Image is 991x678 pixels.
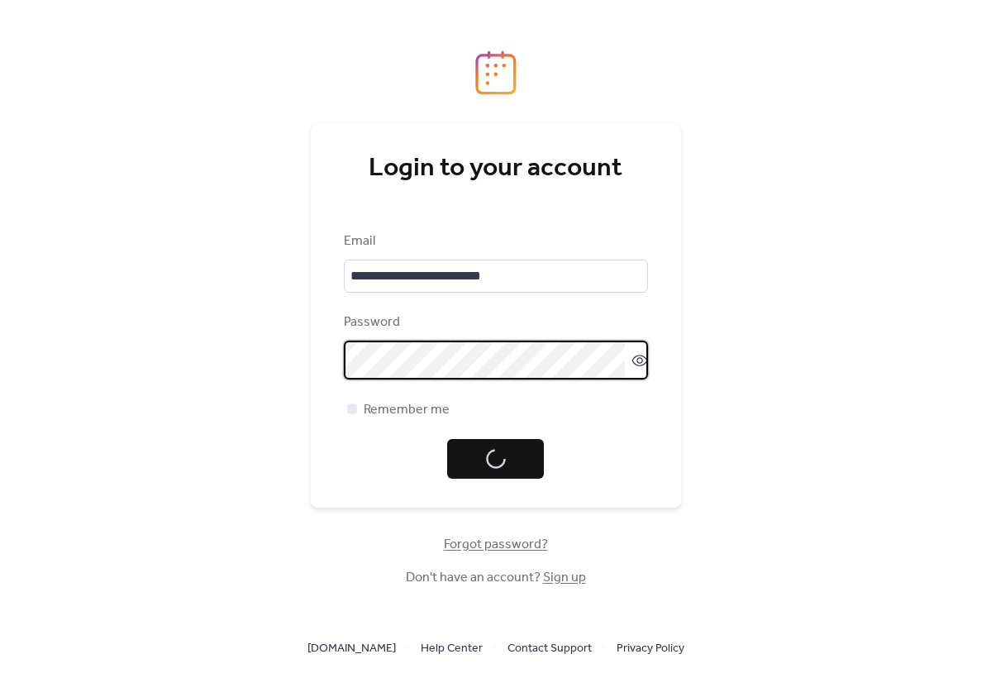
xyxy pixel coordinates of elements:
div: Email [344,232,645,251]
span: Don't have an account? [406,568,586,588]
div: Login to your account [344,152,648,185]
span: Remember me [364,400,450,420]
a: Forgot password? [444,540,548,549]
a: Contact Support [507,637,592,658]
span: Contact Support [507,639,592,659]
img: logo [475,50,517,95]
a: Help Center [421,637,483,658]
a: Privacy Policy [617,637,684,658]
a: Sign up [543,565,586,590]
a: [DOMAIN_NAME] [307,637,396,658]
span: Forgot password? [444,535,548,555]
span: [DOMAIN_NAME] [307,639,396,659]
div: Password [344,313,645,332]
span: Help Center [421,639,483,659]
span: Privacy Policy [617,639,684,659]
